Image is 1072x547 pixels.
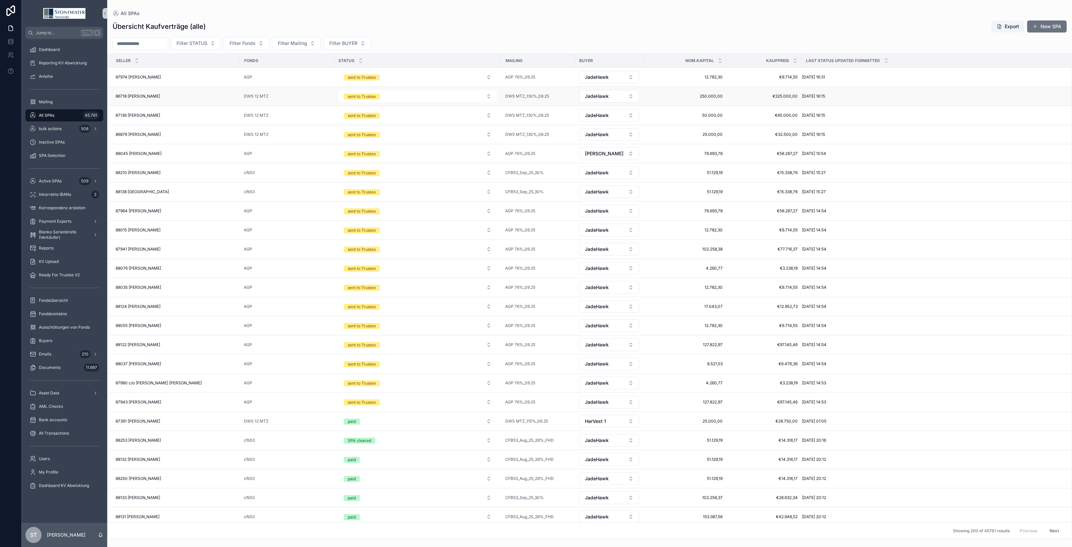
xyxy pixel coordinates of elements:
a: Select Button [338,166,497,179]
a: Select Button [338,224,497,236]
a: AGP 76%_09.25 [505,74,571,80]
a: CFB53_Sep_25_30% [505,170,544,175]
span: bulk actions [39,126,62,131]
div: 509 [79,177,90,185]
span: Payment Exports [39,219,71,224]
span: JadeHawk [585,112,609,119]
span: Reports [39,245,54,251]
a: [DATE] 16:15 [802,132,1063,137]
div: sent to Trustee [348,189,376,195]
a: AGP 76%_09.25 [505,285,571,290]
a: Select Button [338,262,497,275]
a: CFB53_Sep_25_30% [505,170,571,175]
a: AGP 76%_09.25 [505,266,535,271]
a: Select Button [579,185,640,199]
span: [DATE] 16:15 [802,132,825,137]
div: sent to Trustee [348,247,376,253]
span: Mailing [39,99,53,105]
a: Select Button [579,147,640,160]
span: 51.129,19 [648,189,723,195]
a: [DATE] 16:15 [802,94,1063,99]
a: 102.258,38 [648,247,723,252]
button: Select Button [579,205,639,217]
a: AGP [244,208,252,214]
span: JadeHawk [585,74,609,80]
a: AGP 76%_09.25 [505,227,571,233]
a: €9.714,55 [731,74,798,80]
span: [DATE] 14:54 [802,285,826,290]
a: 76.693,78 [648,151,723,156]
span: €9.714,55 [731,227,798,233]
a: DWS 12 MTZ [244,132,330,137]
a: AGP [244,285,252,290]
span: €32.500,00 [731,132,798,137]
span: AGP 76%_09.25 [505,247,535,252]
a: cfb53 [244,189,330,195]
button: New SPA [1027,20,1067,33]
button: Select Button [324,37,371,50]
button: Select Button [338,186,497,198]
span: Inkorrekte IBANs [39,192,71,197]
a: €9.714,55 [731,285,798,290]
img: App logo [43,8,85,19]
a: Select Button [579,223,640,237]
span: Filter BUYER [329,40,357,47]
a: Active SPAs509 [25,175,103,187]
button: Select Button [579,166,639,179]
a: [DATE] 16:31 [802,74,1063,80]
a: [DATE] 14:54 [802,247,1063,252]
a: 12.782,30 [648,74,723,80]
span: JadeHawk [585,208,609,214]
span: €58.287,27 [731,151,798,156]
span: €77.716,37 [731,247,798,252]
button: Select Button [579,300,639,313]
a: 12.782,30 [648,227,723,233]
a: Select Button [579,300,640,313]
span: JadeHawk [585,227,609,233]
a: AGP 76%_09.25 [505,208,571,214]
a: Select Button [579,204,640,218]
span: Jump to... [36,30,78,36]
div: sent to Trustee [348,208,376,214]
a: Select Button [579,242,640,256]
span: 88210 [PERSON_NAME] [116,170,160,175]
a: Payment Exports [25,215,103,227]
a: DWS 12 MTZ [244,113,269,118]
button: Select Button [338,71,497,83]
button: Select Button [338,243,497,255]
span: Filter Mailing [278,40,307,47]
span: Active SPAs [39,178,62,184]
button: Select Button [338,90,497,102]
span: 4.260,77 [648,266,723,271]
a: Select Button [579,128,640,141]
a: Inactive SPAs [25,136,103,148]
span: Blanko Serienbriefe (Verkäufer) [39,229,88,240]
span: [DATE] 15:27 [802,170,826,175]
span: AGP 76%_09.25 [505,74,535,80]
a: Select Button [579,166,640,179]
a: AGP [244,266,330,271]
a: DWS 12 MTZ [244,132,269,137]
a: SPA Selection [25,150,103,162]
button: Select Button [579,71,639,84]
a: 88138 [GEOGRAPHIC_DATA] [116,189,236,195]
span: [DATE] 14:54 [802,266,826,271]
span: AGP 76%_09.25 [505,151,535,156]
span: [DATE] 14:54 [802,227,826,233]
a: Select Button [579,281,640,294]
span: JadeHawk [585,246,609,253]
button: Select Button [579,281,639,294]
a: 86876 [PERSON_NAME] [116,132,236,137]
a: AGP [244,74,252,80]
span: [DATE] 14:54 [802,208,826,214]
a: [DATE] 14:54 [802,208,1063,214]
a: Select Button [579,90,640,103]
a: 51.129,19 [648,170,723,175]
button: Select Button [272,37,321,50]
span: KV Upload [39,259,59,264]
